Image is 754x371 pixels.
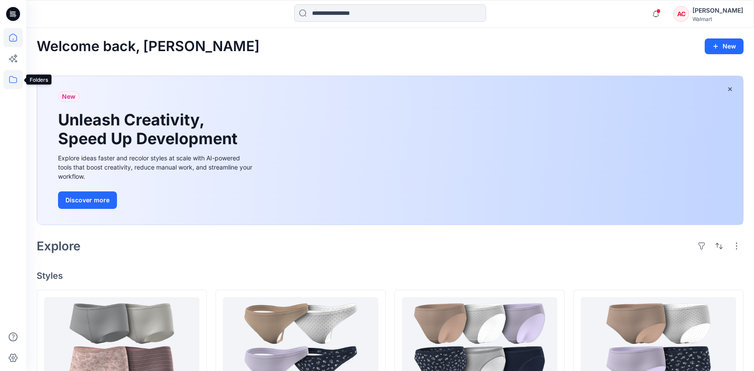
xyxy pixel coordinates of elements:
[692,5,743,16] div: [PERSON_NAME]
[705,38,744,54] button: New
[37,239,81,253] h2: Explore
[37,270,744,281] h4: Styles
[673,6,689,22] div: AC
[37,38,260,55] h2: Welcome back, [PERSON_NAME]
[58,153,254,181] div: Explore ideas faster and recolor styles at scale with AI-powered tools that boost creativity, red...
[58,111,241,148] h1: Unleash Creativity, Speed Up Development
[58,191,254,209] a: Discover more
[62,91,75,102] span: New
[692,16,743,22] div: Walmart
[58,191,117,209] button: Discover more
